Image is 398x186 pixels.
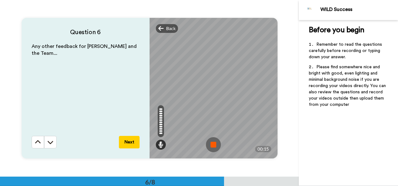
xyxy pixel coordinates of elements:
[32,28,140,37] h4: Question 6
[206,137,221,152] img: ic_record_stop.svg
[309,26,364,34] span: Before you begin
[320,7,398,13] div: WILD Success
[156,24,178,33] div: Back
[119,136,140,148] button: Next
[32,44,138,56] span: Any other feedback for [PERSON_NAME] and the Team...
[302,3,317,18] img: Profile Image
[255,146,271,152] div: 00:15
[309,42,383,59] span: Remember to read the questions carefully before recording or typing down your answer.
[166,25,176,32] span: Back
[309,65,387,107] span: Please find somewhere nice and bright with good, even lighting and minimal background noise if yo...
